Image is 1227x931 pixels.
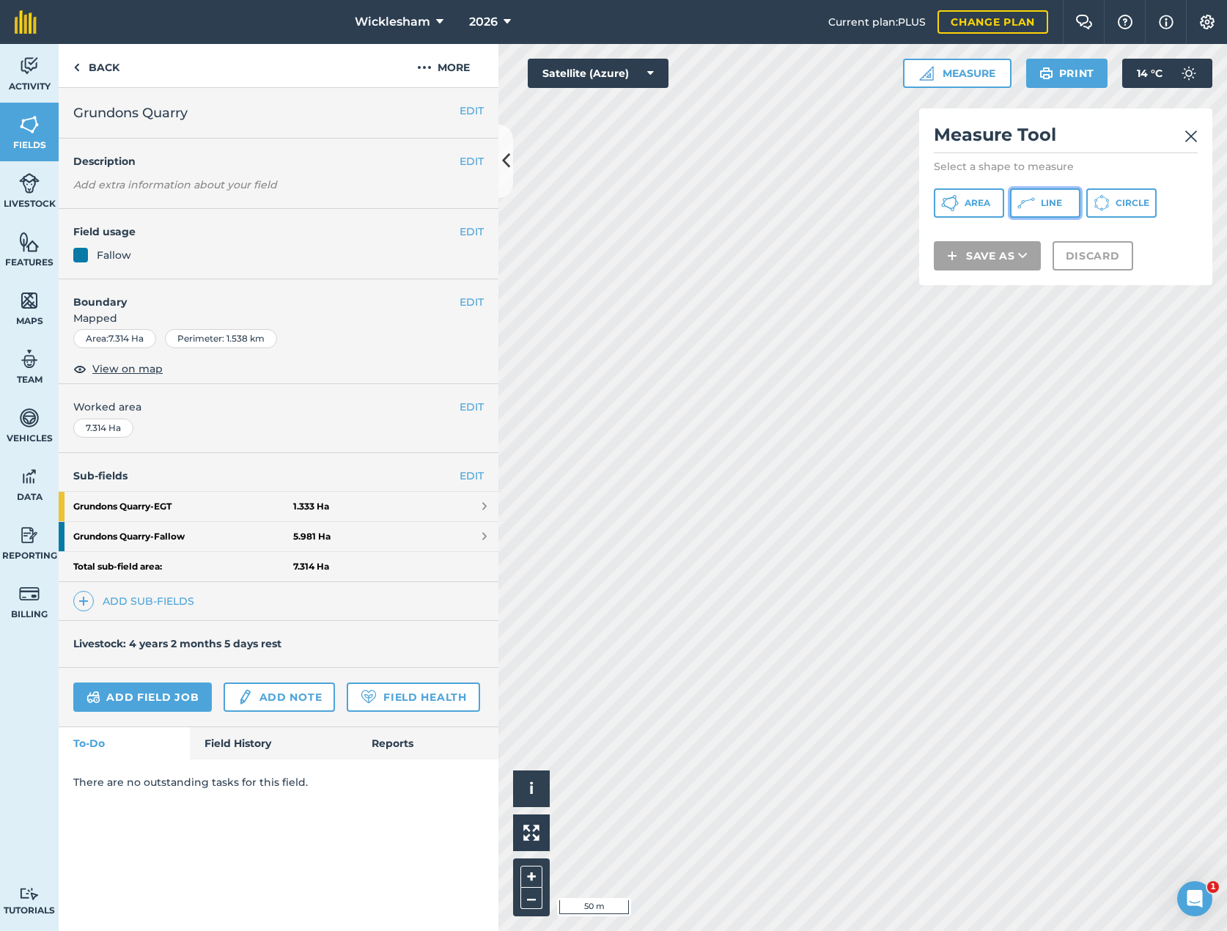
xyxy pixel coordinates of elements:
button: Satellite (Azure) [528,59,668,88]
p: There are no outstanding tasks for this field. [73,774,484,790]
h4: Boundary [59,279,460,310]
span: Grundons Quarry [73,103,188,123]
button: i [513,770,550,807]
button: Save as [934,241,1041,271]
button: – [520,888,542,909]
button: View on map [73,360,163,378]
h4: Description [73,153,484,169]
img: Ruler icon [919,66,934,81]
img: svg+xml;base64,PHN2ZyB4bWxucz0iaHR0cDovL3d3dy53My5vcmcvMjAwMC9zdmciIHdpZHRoPSIxNCIgaGVpZ2h0PSIyNC... [78,592,89,610]
h4: Sub-fields [59,468,498,484]
img: svg+xml;base64,PD94bWwgdmVyc2lvbj0iMS4wIiBlbmNvZGluZz0idXRmLTgiPz4KPCEtLSBHZW5lcmF0b3I6IEFkb2JlIE... [19,407,40,429]
img: Two speech bubbles overlapping with the left bubble in the forefront [1075,15,1093,29]
img: svg+xml;base64,PHN2ZyB4bWxucz0iaHR0cDovL3d3dy53My5vcmcvMjAwMC9zdmciIHdpZHRoPSIxNyIgaGVpZ2h0PSIxNy... [1159,13,1173,31]
div: 7.314 Ha [73,419,133,438]
a: Add note [224,682,335,712]
img: A question mark icon [1116,15,1134,29]
p: Select a shape to measure [934,159,1198,174]
span: Line [1041,197,1062,209]
img: fieldmargin Logo [15,10,37,34]
img: svg+xml;base64,PHN2ZyB4bWxucz0iaHR0cDovL3d3dy53My5vcmcvMjAwMC9zdmciIHdpZHRoPSIxNCIgaGVpZ2h0PSIyNC... [947,247,957,265]
button: + [520,866,542,888]
img: svg+xml;base64,PHN2ZyB4bWxucz0iaHR0cDovL3d3dy53My5vcmcvMjAwMC9zdmciIHdpZHRoPSI5IiBoZWlnaHQ9IjI0Ii... [73,59,80,76]
img: Four arrows, one pointing top left, one top right, one bottom right and the last bottom left [523,825,539,841]
em: Add extra information about your field [73,178,277,191]
strong: Total sub-field area: [73,561,293,573]
a: To-Do [59,727,190,759]
span: View on map [92,361,163,377]
iframe: Intercom live chat [1177,881,1212,916]
a: EDIT [460,468,484,484]
strong: 1.333 Ha [293,501,329,512]
a: Grundons Quarry-Fallow5.981 Ha [59,522,498,551]
h4: Livestock: 4 years 2 months 5 days rest [73,637,281,650]
span: Mapped [59,310,498,326]
a: Grundons Quarry-EGT1.333 Ha [59,492,498,521]
button: Circle [1086,188,1157,218]
button: Measure [903,59,1012,88]
a: Back [59,44,134,87]
img: svg+xml;base64,PD94bWwgdmVyc2lvbj0iMS4wIiBlbmNvZGluZz0idXRmLTgiPz4KPCEtLSBHZW5lcmF0b3I6IEFkb2JlIE... [237,688,253,706]
img: svg+xml;base64,PD94bWwgdmVyc2lvbj0iMS4wIiBlbmNvZGluZz0idXRmLTgiPz4KPCEtLSBHZW5lcmF0b3I6IEFkb2JlIE... [19,348,40,370]
strong: Grundons Quarry - Fallow [73,522,293,551]
a: Reports [357,727,498,759]
button: EDIT [460,153,484,169]
button: EDIT [460,294,484,310]
img: svg+xml;base64,PD94bWwgdmVyc2lvbj0iMS4wIiBlbmNvZGluZz0idXRmLTgiPz4KPCEtLSBHZW5lcmF0b3I6IEFkb2JlIE... [19,466,40,487]
button: EDIT [460,103,484,119]
img: svg+xml;base64,PHN2ZyB4bWxucz0iaHR0cDovL3d3dy53My5vcmcvMjAwMC9zdmciIHdpZHRoPSI1NiIgaGVpZ2h0PSI2MC... [19,114,40,136]
img: svg+xml;base64,PHN2ZyB4bWxucz0iaHR0cDovL3d3dy53My5vcmcvMjAwMC9zdmciIHdpZHRoPSI1NiIgaGVpZ2h0PSI2MC... [19,290,40,312]
a: Add field job [73,682,212,712]
h2: Measure Tool [934,123,1198,153]
img: svg+xml;base64,PD94bWwgdmVyc2lvbj0iMS4wIiBlbmNvZGluZz0idXRmLTgiPz4KPCEtLSBHZW5lcmF0b3I6IEFkb2JlIE... [19,172,40,194]
span: 14 ° C [1137,59,1162,88]
img: svg+xml;base64,PD94bWwgdmVyc2lvbj0iMS4wIiBlbmNvZGluZz0idXRmLTgiPz4KPCEtLSBHZW5lcmF0b3I6IEFkb2JlIE... [19,887,40,901]
img: svg+xml;base64,PD94bWwgdmVyc2lvbj0iMS4wIiBlbmNvZGluZz0idXRmLTgiPz4KPCEtLSBHZW5lcmF0b3I6IEFkb2JlIE... [1174,59,1204,88]
h4: Field usage [73,224,460,240]
img: svg+xml;base64,PHN2ZyB4bWxucz0iaHR0cDovL3d3dy53My5vcmcvMjAwMC9zdmciIHdpZHRoPSIyMiIgaGVpZ2h0PSIzMC... [1184,128,1198,145]
button: Area [934,188,1004,218]
a: Field History [190,727,356,759]
button: 14 °C [1122,59,1212,88]
img: A cog icon [1198,15,1216,29]
span: Wicklesham [355,13,430,31]
div: Fallow [97,247,131,263]
a: Field Health [347,682,479,712]
strong: Grundons Quarry - EGT [73,492,293,521]
strong: 5.981 Ha [293,531,331,542]
div: Perimeter : 1.538 km [165,329,277,348]
button: Print [1026,59,1108,88]
img: svg+xml;base64,PD94bWwgdmVyc2lvbj0iMS4wIiBlbmNvZGluZz0idXRmLTgiPz4KPCEtLSBHZW5lcmF0b3I6IEFkb2JlIE... [86,688,100,706]
span: Worked area [73,399,484,415]
a: Add sub-fields [73,591,200,611]
a: Change plan [937,10,1048,34]
button: EDIT [460,224,484,240]
span: Circle [1116,197,1149,209]
button: More [388,44,498,87]
img: svg+xml;base64,PHN2ZyB4bWxucz0iaHR0cDovL3d3dy53My5vcmcvMjAwMC9zdmciIHdpZHRoPSI1NiIgaGVpZ2h0PSI2MC... [19,231,40,253]
img: svg+xml;base64,PHN2ZyB4bWxucz0iaHR0cDovL3d3dy53My5vcmcvMjAwMC9zdmciIHdpZHRoPSIxOSIgaGVpZ2h0PSIyNC... [1039,65,1053,82]
img: svg+xml;base64,PHN2ZyB4bWxucz0iaHR0cDovL3d3dy53My5vcmcvMjAwMC9zdmciIHdpZHRoPSIyMCIgaGVpZ2h0PSIyNC... [417,59,432,76]
img: svg+xml;base64,PHN2ZyB4bWxucz0iaHR0cDovL3d3dy53My5vcmcvMjAwMC9zdmciIHdpZHRoPSIxOCIgaGVpZ2h0PSIyNC... [73,360,86,378]
button: Discard [1053,241,1133,271]
span: i [529,779,534,798]
img: svg+xml;base64,PD94bWwgdmVyc2lvbj0iMS4wIiBlbmNvZGluZz0idXRmLTgiPz4KPCEtLSBHZW5lcmF0b3I6IEFkb2JlIE... [19,55,40,77]
span: Current plan : PLUS [828,14,926,30]
span: 2026 [469,13,498,31]
span: 1 [1207,881,1219,893]
span: Area [965,197,990,209]
strong: 7.314 Ha [293,561,329,573]
img: svg+xml;base64,PD94bWwgdmVyc2lvbj0iMS4wIiBlbmNvZGluZz0idXRmLTgiPz4KPCEtLSBHZW5lcmF0b3I6IEFkb2JlIE... [19,583,40,605]
button: Line [1010,188,1080,218]
div: Area : 7.314 Ha [73,329,156,348]
button: EDIT [460,399,484,415]
img: svg+xml;base64,PD94bWwgdmVyc2lvbj0iMS4wIiBlbmNvZGluZz0idXRmLTgiPz4KPCEtLSBHZW5lcmF0b3I6IEFkb2JlIE... [19,524,40,546]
